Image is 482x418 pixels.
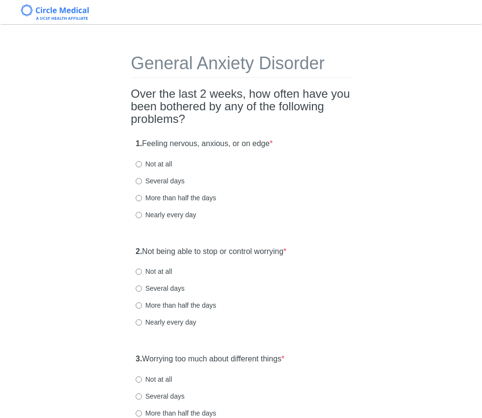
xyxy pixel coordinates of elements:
label: Not at all [136,159,172,169]
label: Nearly every day [136,317,196,327]
label: Several days [136,284,185,293]
input: Several days [136,393,142,400]
label: Not at all [136,374,172,384]
label: Nearly every day [136,210,196,220]
input: Not at all [136,269,142,275]
input: More than half the days [136,195,142,201]
img: Circle Medical Logo [21,4,89,20]
input: Nearly every day [136,212,142,218]
h1: General Anxiety Disorder [131,54,351,78]
label: Worrying too much about different things [136,354,284,365]
label: More than half the days [136,408,216,418]
strong: 2. [136,247,142,255]
label: More than half the days [136,193,216,203]
input: Several days [136,285,142,292]
label: Not at all [136,267,172,276]
input: More than half the days [136,410,142,417]
input: More than half the days [136,302,142,309]
label: More than half the days [136,300,216,310]
label: Several days [136,176,185,186]
strong: 1. [136,139,142,148]
label: Several days [136,391,185,401]
label: Not being able to stop or control worrying [136,246,286,257]
label: Feeling nervous, anxious, or on edge [136,138,273,149]
h2: Over the last 2 weeks, how often have you been bothered by any of the following problems? [131,88,351,126]
input: Not at all [136,376,142,383]
input: Not at all [136,161,142,167]
input: Several days [136,178,142,184]
input: Nearly every day [136,319,142,326]
strong: 3. [136,355,142,363]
